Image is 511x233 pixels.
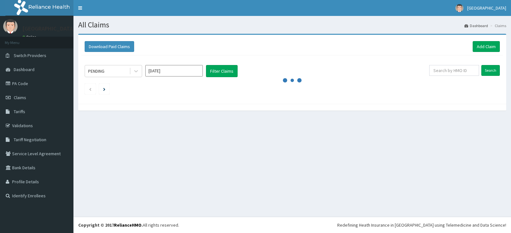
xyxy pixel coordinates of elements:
svg: audio-loading [283,71,302,90]
div: Redefining Heath Insurance in [GEOGRAPHIC_DATA] using Telemedicine and Data Science! [337,222,506,228]
span: Dashboard [14,67,34,72]
img: User Image [455,4,463,12]
input: Search by HMO ID [429,65,479,76]
a: Next page [103,86,105,92]
a: RelianceHMO [114,222,141,228]
strong: Copyright © 2017 . [78,222,143,228]
span: Switch Providers [14,53,46,58]
span: Claims [14,95,26,100]
span: Tariff Negotiation [14,137,46,142]
span: [GEOGRAPHIC_DATA] [467,5,506,11]
span: Tariffs [14,109,25,114]
button: Download Paid Claims [85,41,134,52]
a: Dashboard [464,23,488,28]
a: Online [22,35,38,39]
p: [GEOGRAPHIC_DATA] [22,26,75,32]
h1: All Claims [78,21,506,29]
input: Select Month and Year [145,65,203,76]
li: Claims [489,23,506,28]
footer: All rights reserved. [73,217,511,233]
a: Previous page [89,86,92,92]
button: Filter Claims [206,65,238,77]
img: User Image [3,19,18,33]
div: PENDING [88,68,104,74]
a: Add Claim [473,41,500,52]
input: Search [481,65,500,76]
